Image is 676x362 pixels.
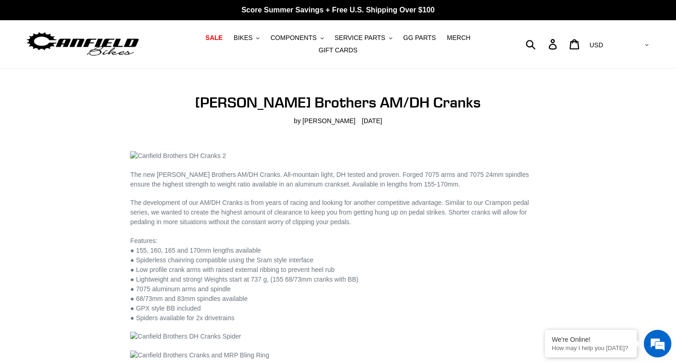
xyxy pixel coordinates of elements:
[399,32,441,44] a: GG PARTS
[130,151,226,161] img: Canfield Brothers DH Cranks 2
[130,236,545,323] p: Features: ● 155, 160, 165 and 170mm lengths available ● Spiderless chainring compatible using the...
[319,46,358,54] span: GIFT CARDS
[25,30,140,59] img: Canfield Bikes
[330,32,396,44] button: SERVICE PARTS
[206,34,223,42] span: SALE
[130,170,545,189] p: The new [PERSON_NAME] Brothers AM/DH Cranks. All-mountain light, DH tested and proven. Forged 707...
[531,34,554,54] input: Search
[234,34,252,42] span: BIKES
[266,32,328,44] button: COMPONENTS
[314,44,362,57] a: GIFT CARDS
[447,34,470,42] span: MERCH
[334,34,385,42] span: SERVICE PARTS
[552,336,630,343] div: We're Online!
[403,34,436,42] span: GG PARTS
[442,32,475,44] a: MERCH
[270,34,316,42] span: COMPONENTS
[130,351,269,360] img: Canfield Brothers Cranks and MRP Bling Ring
[552,345,630,351] p: How may I help you today?
[201,32,227,44] a: SALE
[130,198,545,227] p: The development of our AM/DH Cranks is from years of racing and looking for another competitive a...
[362,117,382,124] time: [DATE]
[130,94,545,111] h1: [PERSON_NAME] Brothers AM/DH Cranks
[130,332,241,341] img: Canfield Brothers DH Cranks Spider
[229,32,264,44] button: BIKES
[294,116,355,126] span: by [PERSON_NAME]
